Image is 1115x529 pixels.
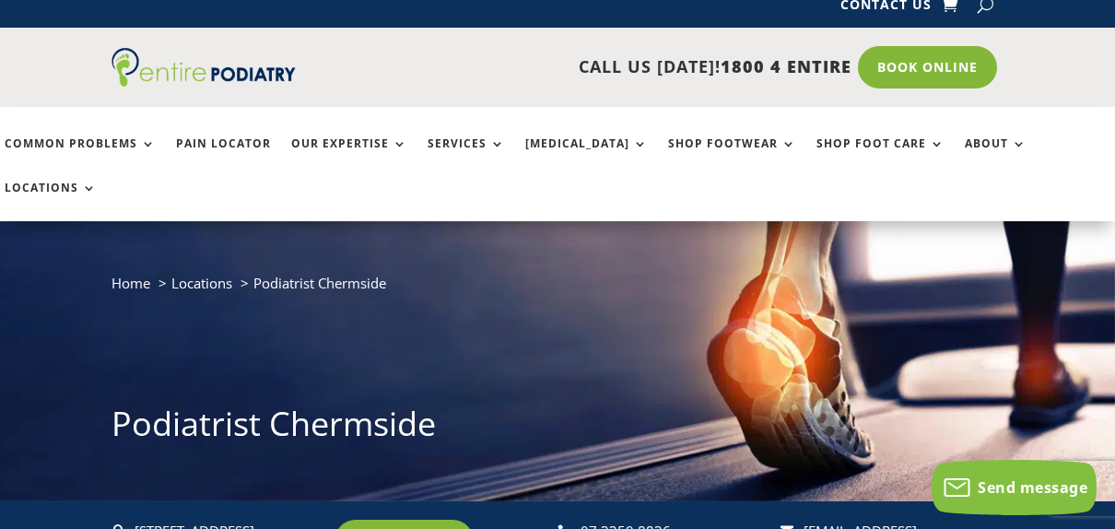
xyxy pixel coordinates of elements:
a: Our Expertise [291,137,407,177]
a: Locations [171,274,232,292]
a: About [965,137,1027,177]
img: logo (1) [111,48,296,87]
a: Book Online [858,46,997,88]
a: Shop Foot Care [816,137,945,177]
span: Send message [978,477,1087,498]
a: [MEDICAL_DATA] [525,137,648,177]
p: CALL US [DATE]! [310,55,851,79]
a: Home [111,274,150,292]
a: Services [428,137,505,177]
span: Podiatrist Chermside [253,274,386,292]
a: Shop Footwear [668,137,796,177]
a: Locations [5,182,97,221]
a: Entire Podiatry [111,72,296,90]
a: Pain Locator [176,137,271,177]
h1: Podiatrist Chermside [111,401,1003,456]
button: Send message [932,460,1097,515]
nav: breadcrumb [111,271,1003,309]
span: 1800 4 ENTIRE [721,55,851,77]
a: Common Problems [5,137,156,177]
